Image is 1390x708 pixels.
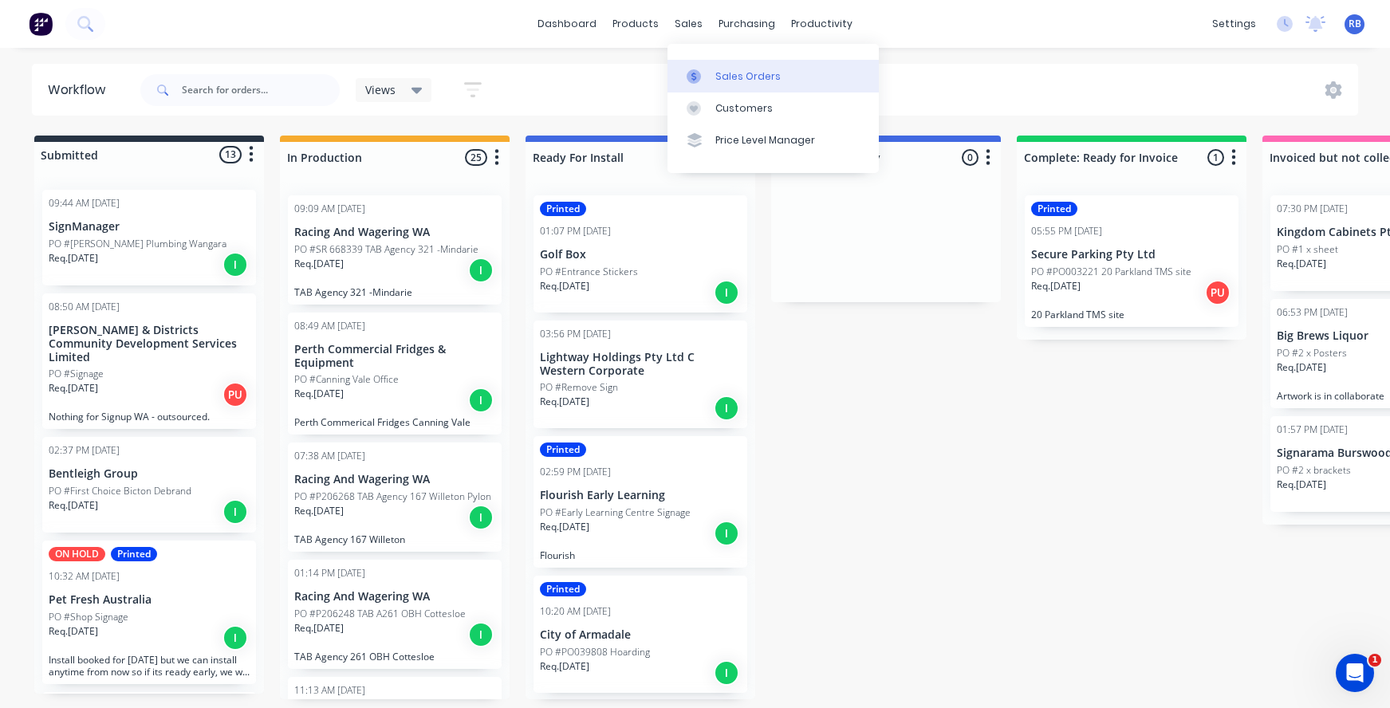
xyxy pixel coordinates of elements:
p: Install booked for [DATE] but we can install anytime from now so if its ready early, we will put ... [49,654,250,678]
p: Golf Box [540,248,741,262]
div: Workflow [48,81,113,100]
div: Printed [1031,202,1077,216]
p: Req. [DATE] [1277,478,1326,492]
input: Search for orders... [182,74,340,106]
p: Req. [DATE] [540,395,589,409]
div: I [468,622,494,647]
p: Racing And Wagering WA [294,226,495,239]
p: Lightway Holdings Pty Ltd C Western Corporate [540,351,741,378]
div: 07:38 AM [DATE] [294,449,365,463]
p: PO #First Choice Bicton Debrand [49,484,191,498]
div: I [222,252,248,277]
p: PO #Signage [49,367,104,381]
div: 09:09 AM [DATE]Racing And Wagering WAPO #SR 668339 TAB Agency 321 -MindarieReq.[DATE]ITAB Agency ... [288,195,502,305]
div: Printed10:20 AM [DATE]City of ArmadalePO #PO039808 HoardingReq.[DATE]I [534,576,747,693]
div: 09:09 AM [DATE] [294,202,365,216]
a: Customers [667,92,879,124]
div: I [222,499,248,525]
div: Printed02:59 PM [DATE]Flourish Early LearningPO #Early Learning Centre SignageReq.[DATE]IFlourish [534,436,747,568]
p: City of Armadale [540,628,741,642]
p: TAB Agency 261 OBH Cottesloe [294,651,495,663]
p: Req. [DATE] [49,381,98,395]
div: Sales Orders [715,69,781,84]
a: Price Level Manager [667,124,879,156]
p: TAB Agency 321 -Mindarie [294,286,495,298]
div: I [468,387,494,413]
div: 07:38 AM [DATE]Racing And Wagering WAPO #P206268 TAB Agency 167 Willeton PylonReq.[DATE]ITAB Agen... [288,442,502,552]
p: PO #P206248 TAB A261 OBH Cottesloe [294,607,466,621]
div: I [714,660,739,686]
div: I [714,521,739,546]
div: 11:13 AM [DATE] [294,683,365,698]
p: Req. [DATE] [294,504,344,518]
span: RB [1349,17,1361,31]
div: I [714,280,739,305]
p: Req. [DATE] [1277,360,1326,375]
div: 01:14 PM [DATE] [294,566,365,580]
div: 01:57 PM [DATE] [1277,423,1348,437]
div: 08:50 AM [DATE][PERSON_NAME] & Districts Community Development Services LimitedPO #SignageReq.[DA... [42,293,256,429]
div: I [714,395,739,421]
div: 07:30 PM [DATE] [1277,202,1348,216]
p: Req. [DATE] [1031,279,1081,293]
div: purchasing [711,12,783,36]
p: Req. [DATE] [540,279,589,293]
p: Req. [DATE] [540,520,589,534]
p: Perth Commerical Fridges Canning Vale [294,416,495,428]
div: Printed [540,202,586,216]
div: Price Level Manager [715,133,815,147]
div: PU [1205,280,1231,305]
div: 02:37 PM [DATE] [49,443,120,458]
p: PO #Canning Vale Office [294,372,399,387]
p: PO #Entrance Stickers [540,265,638,279]
p: Req. [DATE] [294,257,344,271]
p: TAB Agency 167 Willeton [294,533,495,545]
img: Factory [29,12,53,36]
div: 08:49 AM [DATE] [294,319,365,333]
span: 1 [1368,654,1381,667]
p: 20 Parkland TMS site [1031,309,1232,321]
div: Printed01:07 PM [DATE]Golf BoxPO #Entrance StickersReq.[DATE]I [534,195,747,313]
div: 02:59 PM [DATE] [540,465,611,479]
div: Customers [715,101,773,116]
div: 08:49 AM [DATE]Perth Commercial Fridges & EquipmentPO #Canning Vale OfficeReq.[DATE]IPerth Commer... [288,313,502,435]
div: Printed [111,547,157,561]
a: Sales Orders [667,60,879,92]
p: Req. [DATE] [294,387,344,401]
div: 09:44 AM [DATE] [49,196,120,210]
p: Req. [DATE] [49,251,98,265]
div: productivity [783,12,860,36]
p: Racing And Wagering WA [294,473,495,486]
p: Flourish Early Learning [540,489,741,502]
p: Flourish [540,549,741,561]
p: Nothing for Signup WA - outsourced. [49,411,250,423]
p: PO #P206268 TAB Agency 167 Willeton Pylon [294,490,491,504]
div: 01:14 PM [DATE]Racing And Wagering WAPO #P206248 TAB A261 OBH CottesloeReq.[DATE]ITAB Agency 261 ... [288,560,502,669]
div: I [468,505,494,530]
iframe: Intercom live chat [1336,654,1374,692]
a: dashboard [530,12,604,36]
p: PO #PO003221 20 Parkland TMS site [1031,265,1191,279]
div: 02:37 PM [DATE]Bentleigh GroupPO #First Choice Bicton DebrandReq.[DATE]I [42,437,256,533]
p: PO #PO039808 Hoarding [540,645,650,659]
div: ON HOLD [49,547,105,561]
div: 03:56 PM [DATE] [540,327,611,341]
p: PO #Shop Signage [49,610,128,624]
div: 03:56 PM [DATE]Lightway Holdings Pty Ltd C Western CorporatePO #Remove SignReq.[DATE]I [534,321,747,429]
div: I [222,625,248,651]
div: Printed [540,582,586,596]
div: 09:44 AM [DATE]SignManagerPO #[PERSON_NAME] Plumbing WangaraReq.[DATE]I [42,190,256,285]
p: PO #SR 668339 TAB Agency 321 -Mindarie [294,242,478,257]
div: 08:50 AM [DATE] [49,300,120,314]
div: Printed [540,442,586,457]
p: SignManager [49,220,250,234]
div: 10:32 AM [DATE] [49,569,120,584]
p: PO #Early Learning Centre Signage [540,505,691,520]
div: 10:20 AM [DATE] [540,604,611,619]
div: products [604,12,667,36]
p: Pet Fresh Australia [49,593,250,607]
div: settings [1204,12,1264,36]
p: Perth Commercial Fridges & Equipment [294,343,495,370]
p: PO #2 x Posters [1277,346,1347,360]
p: Racing And Wagering WA [294,590,495,604]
